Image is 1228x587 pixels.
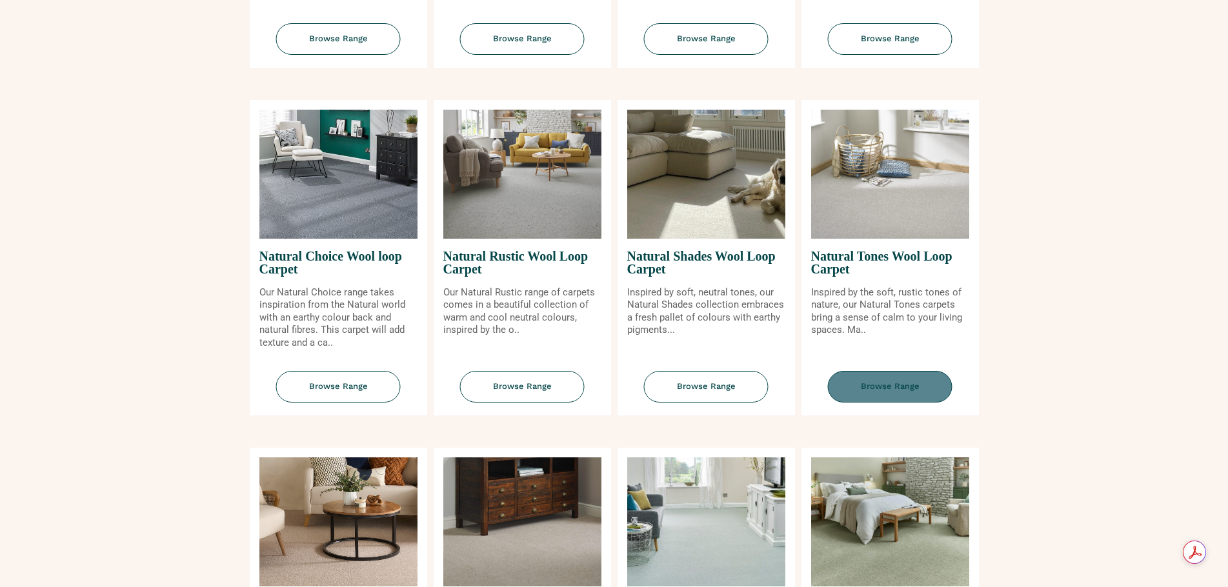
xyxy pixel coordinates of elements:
[434,371,611,415] a: Browse Range
[801,371,979,415] a: Browse Range
[443,239,601,286] span: Natural Rustic Wool Loop Carpet
[811,457,969,586] img: Tomkinson Tweed Wool Carpet
[627,457,785,586] img: Tomkinson Plains Wool Carpet
[250,371,427,415] a: Browse Range
[434,23,611,68] a: Browse Range
[250,23,427,68] a: Browse Range
[259,286,418,350] p: Our Natural Choice range takes inspiration from the Natural world with an earthy colour back and ...
[811,239,969,286] span: Natural Tones Wool Loop Carpet
[627,110,785,239] img: Natural Shades Wool Loop Carpet
[828,371,952,403] span: Browse Range
[618,371,795,415] a: Browse Range
[460,371,585,403] span: Browse Range
[811,286,969,337] p: Inspired by the soft, rustic tones of nature, our Natural Tones carpets bring a sense of calm to ...
[828,23,952,55] span: Browse Range
[259,457,418,586] img: Puerto Rico Polypropylene Carpet
[276,23,401,55] span: Browse Range
[644,371,769,403] span: Browse Range
[276,371,401,403] span: Browse Range
[443,457,601,586] img: Tomkinson Berber Wool Carpet
[460,23,585,55] span: Browse Range
[811,110,969,239] img: Natural Tones Wool Loop Carpet
[259,239,418,286] span: Natural Choice Wool loop Carpet
[443,110,601,239] img: Natural Rustic Wool Loop Carpet
[618,23,795,68] a: Browse Range
[627,239,785,286] span: Natural Shades Wool Loop Carpet
[443,286,601,337] p: Our Natural Rustic range of carpets comes in a beautiful collection of warm and cool neutral colo...
[627,286,785,337] p: Inspired by soft, neutral tones, our Natural Shades collection embraces a fresh pallet of colours...
[259,110,418,239] img: Natural Choice Wool loop Carpet
[801,23,979,68] a: Browse Range
[644,23,769,55] span: Browse Range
